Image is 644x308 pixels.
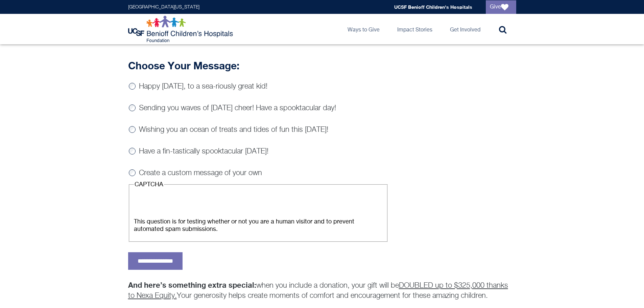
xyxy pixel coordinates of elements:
u: DOUBLED up to $325,000 thanks to Nexa Equity. [128,282,508,300]
label: Wishing you an ocean of treats and tides of fun this [DATE]! [139,126,328,134]
label: Happy [DATE], to a sea-riously great kid! [139,83,267,90]
a: Impact Stories [392,14,438,44]
iframe: Widget containing checkbox for hCaptcha security challenge [134,190,236,216]
a: Ways to Give [342,14,385,44]
label: Have a fin-tastically spooktacular [DATE]! [139,148,268,155]
a: UCSF Benioff Children's Hospitals [394,4,472,10]
a: Give [486,0,516,14]
img: Logo for UCSF Benioff Children's Hospitals Foundation [128,16,235,43]
label: Sending you waves of [DATE] cheer! Have a spooktacular day! [139,104,336,112]
strong: Choose Your Message: [128,60,239,72]
div: This question is for testing whether or not you are a human visitor and to prevent automated spam... [134,218,382,233]
legend: CAPTCHA [134,181,164,188]
a: [GEOGRAPHIC_DATA][US_STATE] [128,5,199,9]
a: Get Involved [445,14,486,44]
strong: And here’s something extra special: [128,281,256,289]
label: Create a custom message of your own [139,169,262,177]
p: when you include a donation, your gift will be Your generosity helps create moments of comfort an... [128,280,516,301]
